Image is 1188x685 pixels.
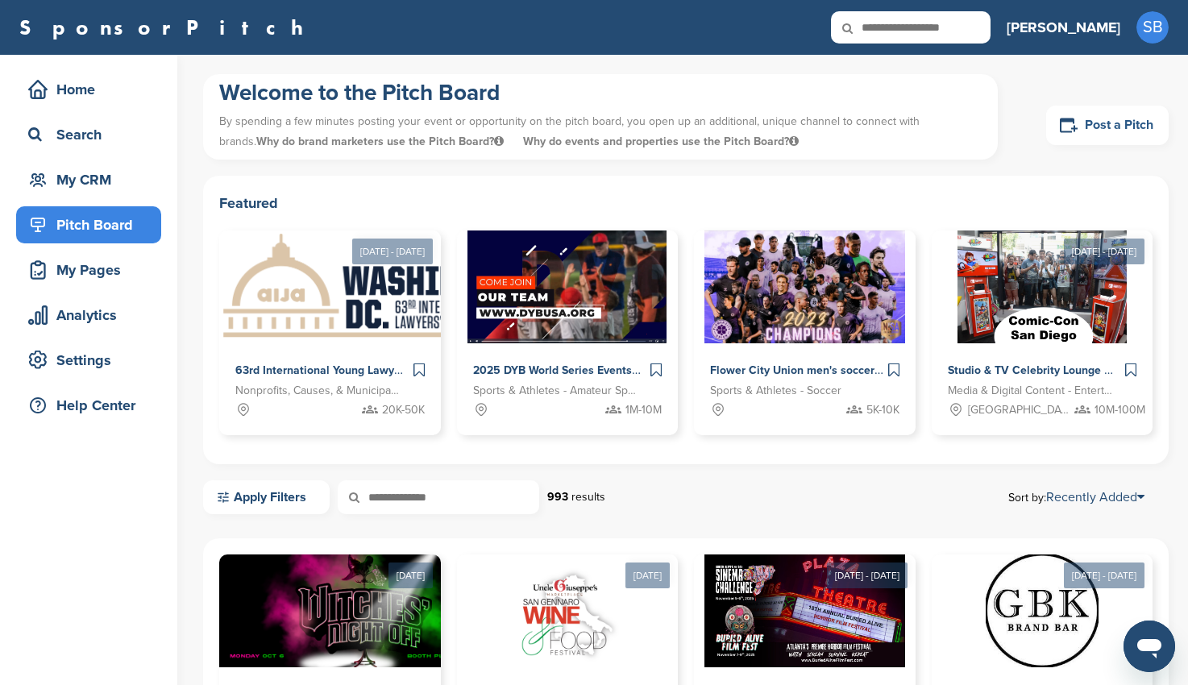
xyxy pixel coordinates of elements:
a: Help Center [16,387,161,424]
span: 63rd International Young Lawyers' Congress [235,363,465,377]
strong: 993 [547,490,568,504]
div: [DATE] - [DATE] [1064,239,1144,264]
div: [DATE] [625,563,670,588]
img: Sponsorpitch & [704,230,905,343]
div: Pitch Board [24,210,161,239]
h2: Featured [219,192,1153,214]
h1: Welcome to the Pitch Board [219,78,982,107]
span: Sports & Athletes - Amateur Sports Leagues [473,382,638,400]
a: Recently Added [1046,489,1144,505]
a: [DATE] - [DATE] Sponsorpitch & Studio & TV Celebrity Lounge @ Comic-Con [GEOGRAPHIC_DATA]. Over 3... [932,205,1153,435]
a: Apply Filters [203,480,330,514]
a: SponsorPitch [19,17,314,38]
img: Sponsorpitch & [219,554,516,667]
span: Flower City Union men's soccer & Flower City 1872 women's soccer [710,363,1061,377]
span: [GEOGRAPHIC_DATA], [GEOGRAPHIC_DATA] [968,401,1070,419]
a: Sponsorpitch & Flower City Union men's soccer & Flower City 1872 women's soccer Sports & Athletes... [694,230,916,435]
a: [PERSON_NAME] [1007,10,1120,45]
div: [DATE] - [DATE] [827,563,908,588]
img: Sponsorpitch & [504,554,630,667]
img: Sponsorpitch & [467,230,667,343]
div: [DATE] [388,563,433,588]
a: My Pages [16,251,161,289]
span: Why do brand marketers use the Pitch Board? [256,135,507,148]
span: 2025 DYB World Series Events [473,363,632,377]
div: Home [24,75,161,104]
span: Nonprofits, Causes, & Municipalities - Professional Development [235,382,401,400]
a: Search [16,116,161,153]
span: Media & Digital Content - Entertainment [948,382,1113,400]
h3: [PERSON_NAME] [1007,16,1120,39]
img: Sponsorpitch & [704,554,905,667]
div: My Pages [24,255,161,284]
img: Sponsorpitch & [219,230,539,343]
span: 5K-10K [866,401,899,419]
span: 1M-10M [625,401,662,419]
div: Search [24,120,161,149]
img: Sponsorpitch & [986,554,1099,667]
span: SB [1136,11,1169,44]
img: Sponsorpitch & [957,230,1127,343]
div: Settings [24,346,161,375]
a: Settings [16,342,161,379]
div: [DATE] - [DATE] [1064,563,1144,588]
p: By spending a few minutes posting your event or opportunity on the pitch board, you open up an ad... [219,107,982,156]
div: Analytics [24,301,161,330]
span: 10M-100M [1095,401,1145,419]
iframe: Button to launch messaging window [1124,621,1175,672]
span: results [571,490,605,504]
a: Sponsorpitch & 2025 DYB World Series Events Sports & Athletes - Amateur Sports Leagues 1M-10M [457,230,679,435]
div: My CRM [24,165,161,194]
a: Pitch Board [16,206,161,243]
a: My CRM [16,161,161,198]
a: Post a Pitch [1046,106,1169,145]
a: Analytics [16,297,161,334]
span: Why do events and properties use the Pitch Board? [523,135,799,148]
a: Home [16,71,161,108]
div: [DATE] - [DATE] [352,239,433,264]
span: 20K-50K [382,401,425,419]
span: Sort by: [1008,491,1144,504]
span: Sports & Athletes - Soccer [710,382,841,400]
div: Help Center [24,391,161,420]
a: [DATE] - [DATE] Sponsorpitch & 63rd International Young Lawyers' Congress Nonprofits, Causes, & M... [219,205,441,435]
